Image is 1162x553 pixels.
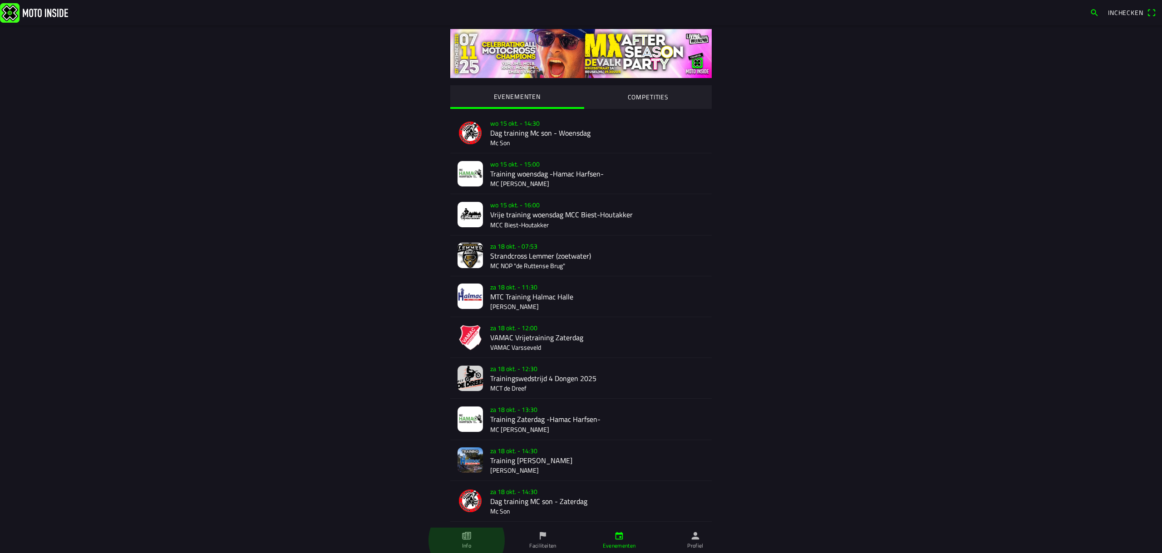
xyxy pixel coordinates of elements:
[458,243,483,268] img: a9SkHtffX4qJPxF9BkgCHDCJhrN51yrGSwKqAEmx.jpg
[458,447,483,473] img: N3lxsS6Zhak3ei5Q5MtyPEvjHqMuKUUTBqHB2i4g.png
[450,113,712,153] a: wo 15 okt. - 14:30Dag training Mc son - WoensdagMc Son
[450,399,712,440] a: za 18 okt. - 13:30Training Zaterdag -Hamac Harfsen-MC [PERSON_NAME]
[450,235,712,276] a: za 18 okt. - 07:53Strandcross Lemmer (zoetwater)MC NOP "de Ruttense Brug"
[458,325,483,350] img: wJhozk9RVHpqsxIi4esVZwzKvqXytTEILx8VIMDQ.png
[462,531,472,541] ion-icon: paper
[450,358,712,399] a: za 18 okt. - 12:30Trainingswedstrijd 4 Dongen 2025MCT de Dreef
[458,366,483,391] img: 64Wn0GjIVjMjfa4ALD0MpMaRxaoUOgurKTF0pxpL.jpg
[462,542,471,550] ion-label: Info
[690,531,700,541] ion-icon: person
[603,542,636,550] ion-label: Evenementen
[458,161,483,186] img: 5X6WuV9pb2prQnIhzLpXUpBPXTUNHyykgkgGaKby.jpg
[458,120,483,146] img: sfRBxcGZmvZ0K6QUyq9TbY0sbKJYVDoKWVN9jkDZ.png
[687,542,704,550] ion-label: Profiel
[450,194,712,235] a: wo 15 okt. - 16:00Vrije training woensdag MCC Biest-HoutakkerMCC Biest-Houtakker
[614,531,624,541] ion-icon: calendar
[584,85,712,109] ion-segment-button: COMPETITIES
[458,406,483,432] img: TXexYjjgtlHsYHK50Tyg6fgWZKYBG26tia91gHDp.jpg
[538,531,548,541] ion-icon: flag
[1108,8,1143,17] span: Inchecken
[450,276,712,317] a: za 18 okt. - 11:30MTC Training Halmac Halle[PERSON_NAME]
[450,29,712,78] img: yS2mQ5x6lEcu9W3BfYyVKNTZoCZvkN0rRC6TzDTC.jpg
[450,85,584,109] ion-segment-button: EVENEMENTEN
[450,481,712,522] a: za 18 okt. - 14:30Dag training MC son - ZaterdagMc Son
[450,317,712,358] a: za 18 okt. - 12:00VAMAC Vrijetraining ZaterdagVAMAC Varsseveld
[1103,5,1160,20] a: Incheckenqr scanner
[1085,5,1103,20] a: search
[450,153,712,194] a: wo 15 okt. - 15:00Training woensdag -Hamac Harfsen-MC [PERSON_NAME]
[529,542,556,550] ion-label: Faciliteiten
[458,284,483,309] img: CuJ29is3k455PWXYtghd2spCzN9DFZ6tpJh3eBDb.jpg
[458,202,483,227] img: AD4QR5DtnuMsJYzQKwTj7GfUAWIlUphKJqkHMQiQ.jpg
[458,488,483,514] img: sfRBxcGZmvZ0K6QUyq9TbY0sbKJYVDoKWVN9jkDZ.png
[450,440,712,481] a: za 18 okt. - 14:30Training [PERSON_NAME][PERSON_NAME]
